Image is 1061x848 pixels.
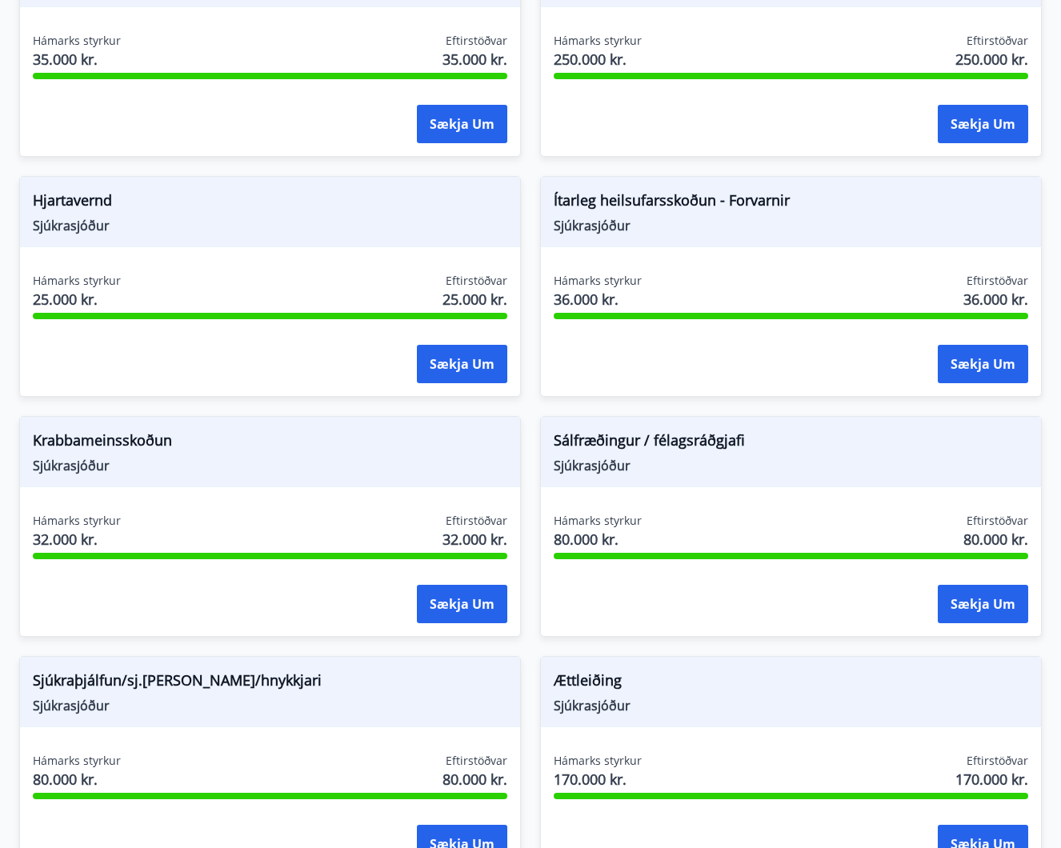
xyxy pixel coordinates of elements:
[33,457,507,474] span: Sjúkrasjóður
[33,33,121,49] span: Hámarks styrkur
[938,105,1028,143] button: Sækja um
[417,345,507,383] button: Sækja um
[967,33,1028,49] span: Eftirstöðvar
[33,753,121,769] span: Hámarks styrkur
[446,273,507,289] span: Eftirstöðvar
[963,529,1028,550] span: 80.000 kr.
[554,217,1028,234] span: Sjúkrasjóður
[938,585,1028,623] button: Sækja um
[967,273,1028,289] span: Eftirstöðvar
[554,670,1028,697] span: Ættleiðing
[554,289,642,310] span: 36.000 kr.
[33,430,507,457] span: Krabbameinsskoðun
[554,697,1028,714] span: Sjúkrasjóður
[33,769,121,790] span: 80.000 kr.
[967,753,1028,769] span: Eftirstöðvar
[33,190,507,217] span: Hjartavernd
[554,513,642,529] span: Hámarks styrkur
[963,289,1028,310] span: 36.000 kr.
[554,33,642,49] span: Hámarks styrkur
[442,49,507,70] span: 35.000 kr.
[33,697,507,714] span: Sjúkrasjóður
[554,430,1028,457] span: Sálfræðingur / félagsráðgjafi
[554,273,642,289] span: Hámarks styrkur
[417,105,507,143] button: Sækja um
[554,190,1028,217] span: Ítarleg heilsufarsskoðun - Forvarnir
[446,753,507,769] span: Eftirstöðvar
[955,769,1028,790] span: 170.000 kr.
[554,769,642,790] span: 170.000 kr.
[442,769,507,790] span: 80.000 kr.
[33,670,507,697] span: Sjúkraþjálfun/sj.[PERSON_NAME]/hnykkjari
[442,289,507,310] span: 25.000 kr.
[554,457,1028,474] span: Sjúkrasjóður
[33,529,121,550] span: 32.000 kr.
[33,273,121,289] span: Hámarks styrkur
[955,49,1028,70] span: 250.000 kr.
[938,345,1028,383] button: Sækja um
[554,529,642,550] span: 80.000 kr.
[417,585,507,623] button: Sækja um
[554,753,642,769] span: Hámarks styrkur
[554,49,642,70] span: 250.000 kr.
[967,513,1028,529] span: Eftirstöðvar
[33,49,121,70] span: 35.000 kr.
[446,513,507,529] span: Eftirstöðvar
[442,529,507,550] span: 32.000 kr.
[446,33,507,49] span: Eftirstöðvar
[33,217,507,234] span: Sjúkrasjóður
[33,289,121,310] span: 25.000 kr.
[33,513,121,529] span: Hámarks styrkur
